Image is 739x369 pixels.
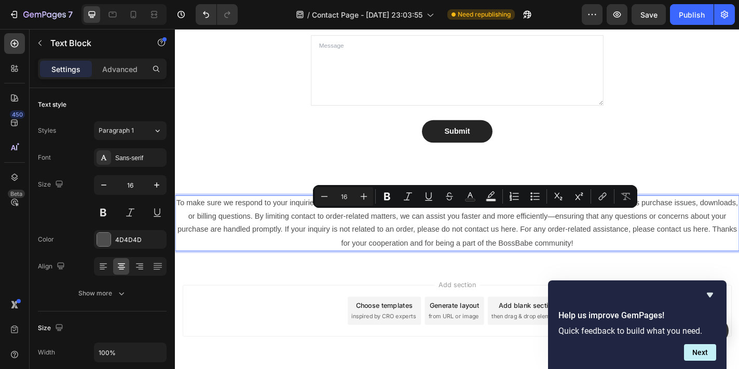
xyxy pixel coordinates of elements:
[312,9,422,20] span: Contact Page - [DATE] 23:03:55
[50,37,139,49] p: Text Block
[458,10,511,19] span: Need republishing
[287,277,336,288] span: Add section
[196,4,238,25] div: Undo/Redo
[99,126,134,135] span: Paragraph 1
[175,29,739,369] iframe: Design area
[94,121,167,140] button: Paragraph 1
[68,8,73,21] p: 7
[78,288,127,299] div: Show more
[558,309,716,322] h2: Help us improve GemPages!
[38,153,51,162] div: Font
[558,289,716,361] div: Help us improve GemPages!
[38,321,65,335] div: Size
[102,64,138,75] p: Advanced
[38,260,67,274] div: Align
[558,326,716,336] p: Quick feedback to build what you need.
[280,313,335,322] span: from URL or image
[272,101,350,125] button: Submit
[640,10,658,19] span: Save
[357,300,420,310] div: Add blank section
[1,184,622,244] p: To make sure we respond to your inquiries quickly and efficiently, we ask that you contact us for...
[195,313,266,322] span: inspired by CRO experts
[670,4,714,25] button: Publish
[4,4,77,25] button: 7
[115,235,164,245] div: 4D4D4D
[297,107,325,119] div: Submit
[679,9,705,20] div: Publish
[313,185,637,208] div: Editor contextual toolbar
[307,9,310,20] span: /
[115,153,164,163] div: Sans-serif
[8,190,25,198] div: Beta
[38,235,54,244] div: Color
[704,289,716,301] button: Hide survey
[349,313,427,322] span: then drag & drop elements
[281,300,336,310] div: Generate layout
[38,178,65,192] div: Size
[632,4,666,25] button: Save
[51,64,80,75] p: Settings
[38,126,56,135] div: Styles
[10,110,25,119] div: 450
[340,187,355,196] i: only
[38,100,66,109] div: Text style
[94,343,166,362] input: Auto
[38,284,167,303] button: Show more
[38,348,55,357] div: Width
[684,344,716,361] button: Next question
[200,300,263,310] div: Choose templates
